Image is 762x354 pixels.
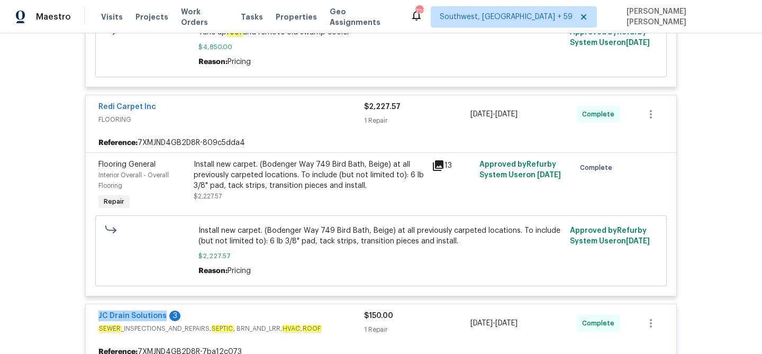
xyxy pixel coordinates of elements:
[198,225,564,247] span: Install new carpet. (Bodenger Way 749 Bird Bath, Beige) at all previously carpeted locations. To ...
[98,161,156,168] span: Flooring General
[198,251,564,261] span: $2,227.57
[276,12,317,22] span: Properties
[302,325,321,332] em: ROOF
[537,171,561,179] span: [DATE]
[169,311,180,321] div: 3
[98,323,364,334] span: _INSPECTIONS_AND_REPAIRS, , BRN_AND_LRR, ,
[364,103,401,111] span: $2,227.57
[415,6,423,17] div: 722
[470,318,518,329] span: -
[364,324,470,335] div: 1 Repair
[135,12,168,22] span: Projects
[470,111,493,118] span: [DATE]
[228,58,251,66] span: Pricing
[101,12,123,22] span: Visits
[582,318,619,329] span: Complete
[98,325,121,332] em: SEWER
[622,6,746,28] span: [PERSON_NAME] [PERSON_NAME]
[194,159,425,191] div: Install new carpet. (Bodenger Way 749 Bird Bath, Beige) at all previously carpeted locations. To ...
[364,115,470,126] div: 1 Repair
[580,162,616,173] span: Complete
[98,103,156,111] a: Redi Carpet Inc
[98,114,364,125] span: FLOORING
[181,6,228,28] span: Work Orders
[470,109,518,120] span: -
[228,267,251,275] span: Pricing
[626,39,650,47] span: [DATE]
[364,312,393,320] span: $150.00
[241,13,263,21] span: Tasks
[98,172,169,189] span: Interior Overall - Overall Flooring
[198,267,228,275] span: Reason:
[582,109,619,120] span: Complete
[99,196,129,207] span: Repair
[495,320,518,327] span: [DATE]
[440,12,573,22] span: Southwest, [GEOGRAPHIC_DATA] + 59
[36,12,71,22] span: Maestro
[198,58,228,66] span: Reason:
[470,320,493,327] span: [DATE]
[432,159,473,172] div: 13
[98,138,138,148] b: Reference:
[495,111,518,118] span: [DATE]
[330,6,397,28] span: Geo Assignments
[86,133,676,152] div: 7XMJND4GB2D8R-809c5dda4
[479,161,561,179] span: Approved by Refurby System User on
[211,325,233,332] em: SEPTIC
[570,227,650,245] span: Approved by Refurby System User on
[194,193,222,199] span: $2,227.57
[198,42,564,52] span: $4,850.00
[626,238,650,245] span: [DATE]
[282,325,301,332] em: HVAC
[98,312,167,320] a: JC Drain Solutions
